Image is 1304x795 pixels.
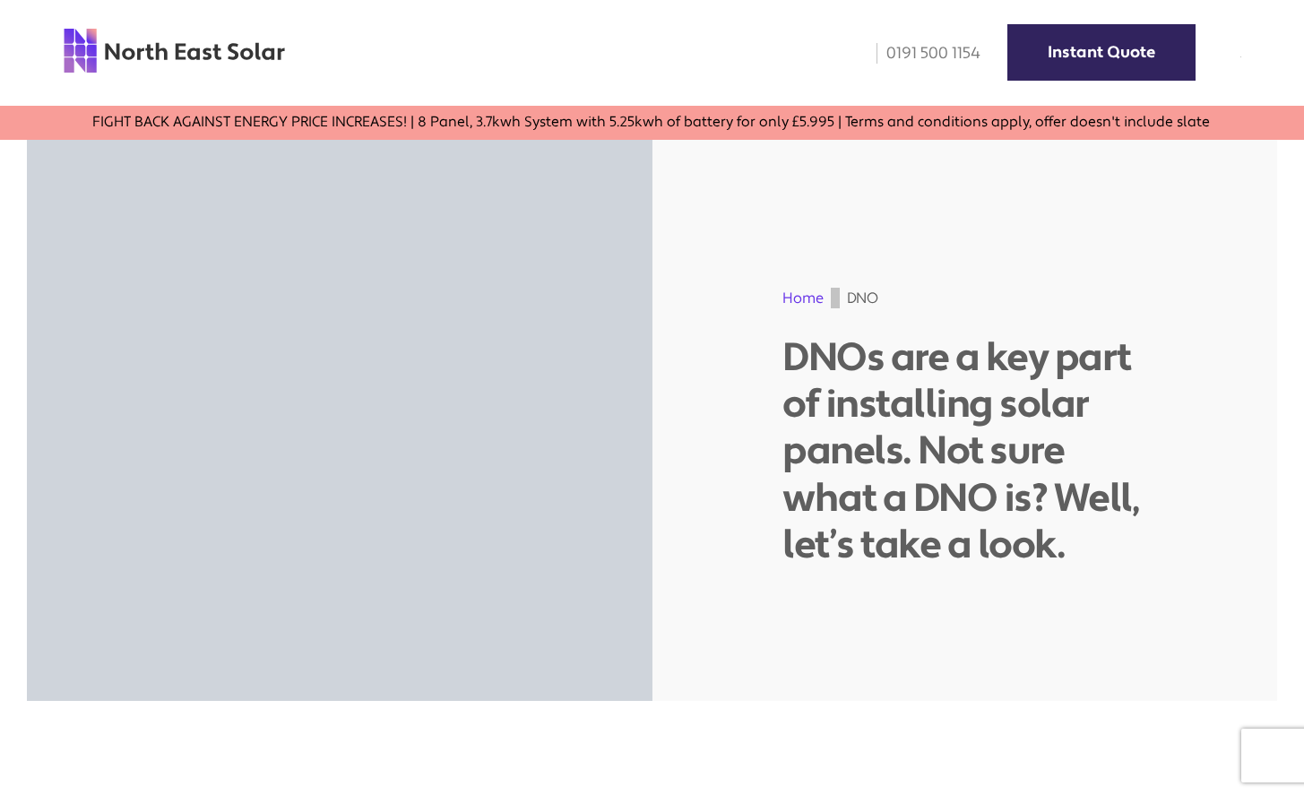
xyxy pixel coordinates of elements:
a: Home [782,289,824,307]
img: phone icon [877,43,877,64]
img: gif;base64,R0lGODdhAQABAPAAAMPDwwAAACwAAAAAAQABAAACAkQBADs= [831,288,840,308]
img: Power grid [27,140,652,701]
img: north east solar logo [63,27,286,74]
h1: DNOs are a key part of installing solar panels. Not sure what a DNO is? Well, let’s take a look. [782,335,1147,570]
span: DNO [847,288,877,308]
a: Instant Quote [1007,24,1196,81]
a: 0191 500 1154 [864,43,980,64]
